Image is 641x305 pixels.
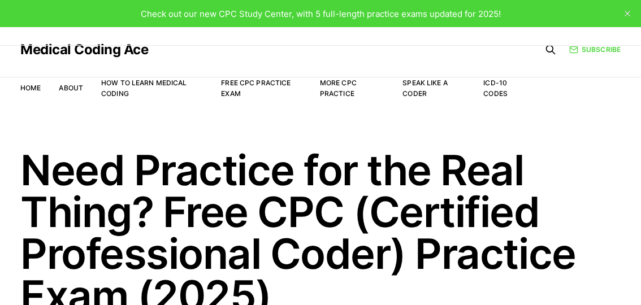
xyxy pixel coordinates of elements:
[402,79,447,98] a: Speak Like a Coder
[569,44,621,55] a: Subscribe
[20,84,41,92] a: Home
[483,79,508,98] a: ICD-10 Codes
[320,79,357,98] a: More CPC Practice
[221,79,291,98] a: Free CPC Practice Exam
[141,8,501,19] span: Check out our new CPC Study Center, with 5 full-length practice exams updated for 2025!
[20,43,148,56] a: Medical Coding Ace
[101,79,187,98] a: How to Learn Medical Coding
[618,5,636,23] button: close
[59,84,83,92] a: About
